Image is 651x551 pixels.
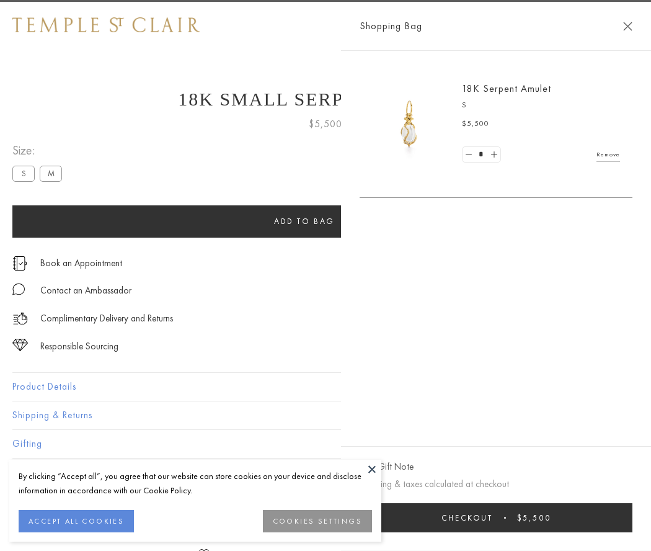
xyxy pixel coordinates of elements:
img: P51836-E11SERPPV [372,87,446,161]
img: icon_delivery.svg [12,311,28,326]
label: M [40,166,62,181]
img: icon_sourcing.svg [12,339,28,351]
img: MessageIcon-01_2.svg [12,283,25,295]
button: Product Details [12,373,639,401]
button: Close Shopping Bag [623,22,632,31]
div: Contact an Ambassador [40,283,131,298]
span: $5,500 [462,118,489,130]
a: Set quantity to 2 [487,147,500,163]
p: Complimentary Delivery and Returns [40,311,173,326]
button: ACCEPT ALL COOKIES [19,510,134,532]
p: Shipping & taxes calculated at checkout [360,477,632,492]
div: Responsible Sourcing [40,339,118,354]
img: icon_appointment.svg [12,256,27,271]
button: Add Gift Note [360,459,414,475]
button: Gifting [12,430,639,458]
label: S [12,166,35,181]
a: 18K Serpent Amulet [462,82,551,95]
a: Set quantity to 0 [463,147,475,163]
a: Book an Appointment [40,256,122,270]
div: By clicking “Accept all”, you agree that our website can store cookies on your device and disclos... [19,469,372,498]
button: COOKIES SETTINGS [263,510,372,532]
button: Checkout $5,500 [360,503,632,532]
span: Shopping Bag [360,18,422,34]
button: Add to bag [12,205,596,238]
button: Shipping & Returns [12,401,639,429]
span: Add to bag [274,216,335,226]
span: Checkout [441,513,493,523]
p: S [462,99,620,112]
span: $5,500 [309,116,342,132]
span: $5,500 [517,513,551,523]
img: Temple St. Clair [12,17,200,32]
a: Remove [596,148,620,161]
h1: 18K Small Serpent Amulet [12,89,639,110]
span: Size: [12,140,67,161]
